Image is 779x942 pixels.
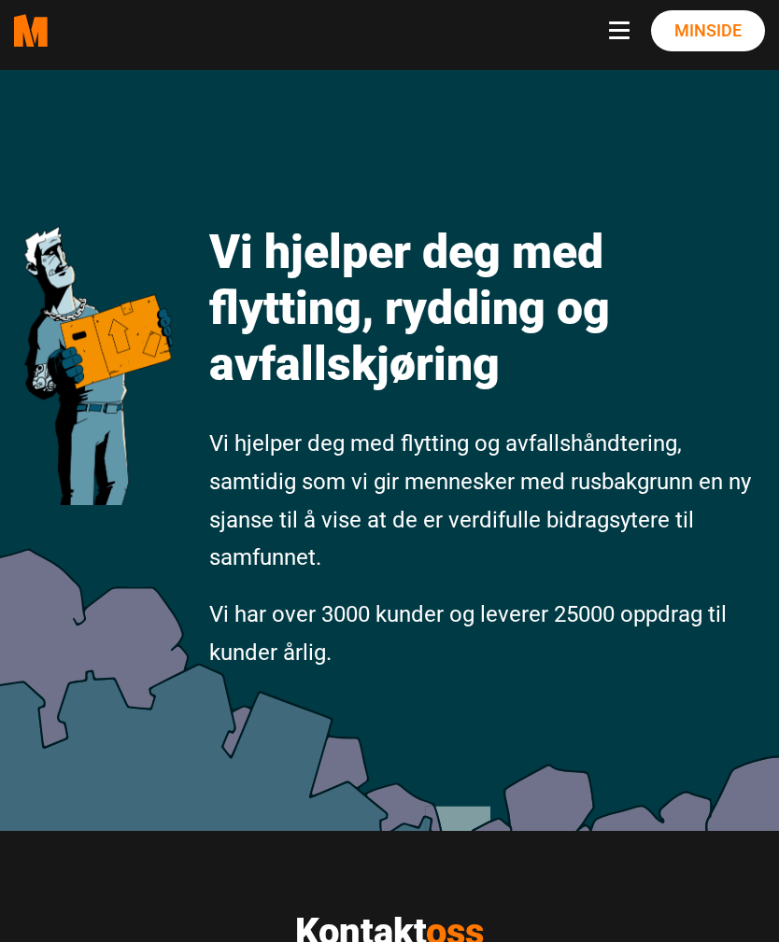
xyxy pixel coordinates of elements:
button: Navbar toggle button [609,21,637,40]
h1: Vi hjelper deg med flytting, rydding og avfallskjøring [209,224,766,392]
span: Vi hjelper deg med flytting og avfallshåndtering, samtidig som vi gir mennesker med rusbakgrunn e... [209,430,751,570]
img: medarbeiderne man icon optimized [14,182,181,505]
span: Vi har over 3000 kunder og leverer 25000 oppdrag til kunder årlig. [209,601,727,666]
a: Minside [651,10,765,51]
